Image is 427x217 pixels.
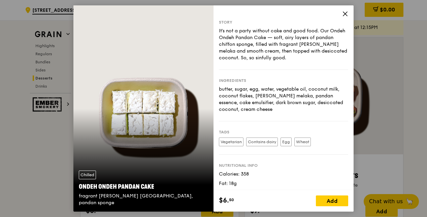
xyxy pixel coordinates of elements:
[219,86,348,113] div: butter, sugar, egg, water, vegetable oil, coconut milk, coconut flakes, [PERSON_NAME] melaka, pan...
[219,195,229,206] span: $6.
[219,28,348,61] div: It's not a party without cake and good food. Our Ondeh Ondeh Pandan Cake — soft, airy layers of p...
[219,78,348,83] div: Ingredients
[79,193,208,206] div: fragrant [PERSON_NAME] [GEOGRAPHIC_DATA], pandan sponge
[229,197,234,203] span: 50
[219,129,348,135] div: Tags
[219,171,348,178] div: Calories: 358
[79,170,96,179] div: Chilled
[219,137,243,146] label: Vegetarian
[219,20,348,25] div: Story
[219,180,348,187] div: Fat: 18g
[219,163,348,168] div: Nutritional info
[246,137,278,146] label: Contains dairy
[316,195,348,206] div: Add
[79,182,208,191] div: Ondeh Ondeh Pandan Cake
[294,137,311,146] label: Wheat
[281,137,292,146] label: Egg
